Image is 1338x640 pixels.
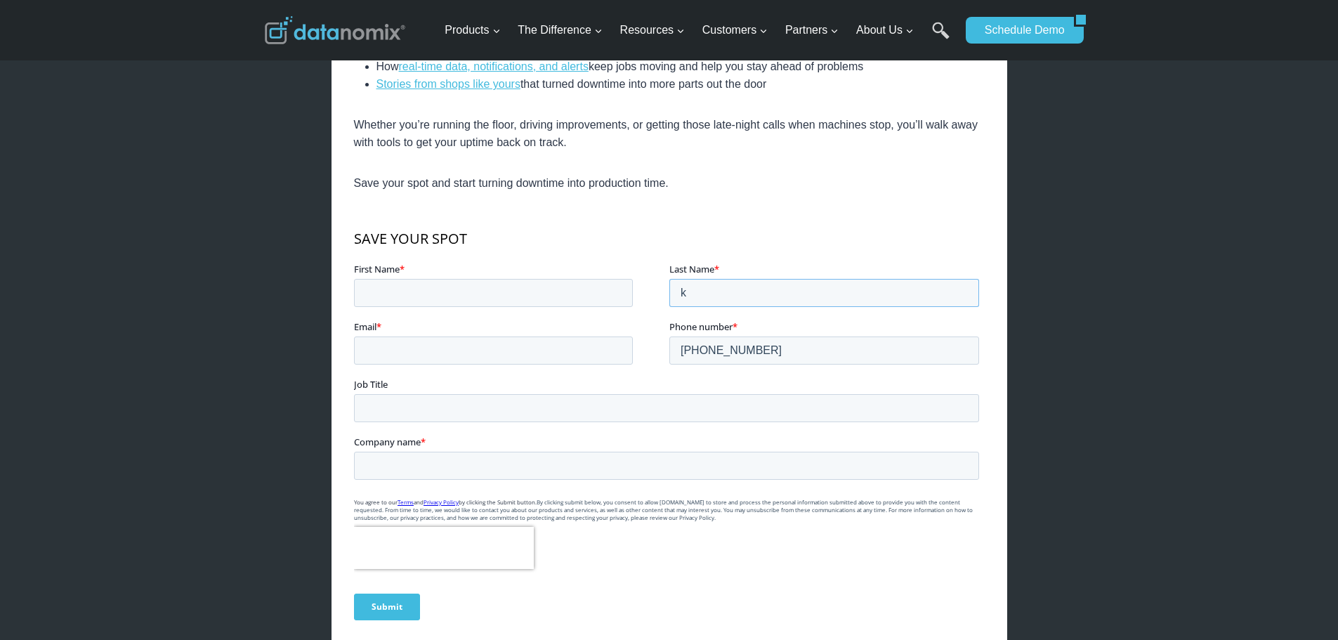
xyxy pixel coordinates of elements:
[620,21,685,39] span: Resources
[702,21,768,39] span: Customers
[265,16,405,44] img: Datanomix
[354,174,985,192] p: Save your spot and start turning downtime into production time.
[399,60,589,72] a: real-time data, notifications, and alerts
[354,116,985,152] p: Whether you’re running the floor, driving improvements, or getting those late-night calls when ma...
[376,58,985,76] li: How keep jobs moving and help you stay ahead of problems
[439,8,959,53] nav: Primary Navigation
[856,21,914,39] span: About Us
[376,78,520,90] a: Stories from shops like yours
[445,21,500,39] span: Products
[932,22,950,53] a: Search
[966,17,1074,44] a: Schedule Demo
[518,21,603,39] span: The Difference
[785,21,839,39] span: Partners
[376,75,985,93] li: that turned downtime into more parts out the door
